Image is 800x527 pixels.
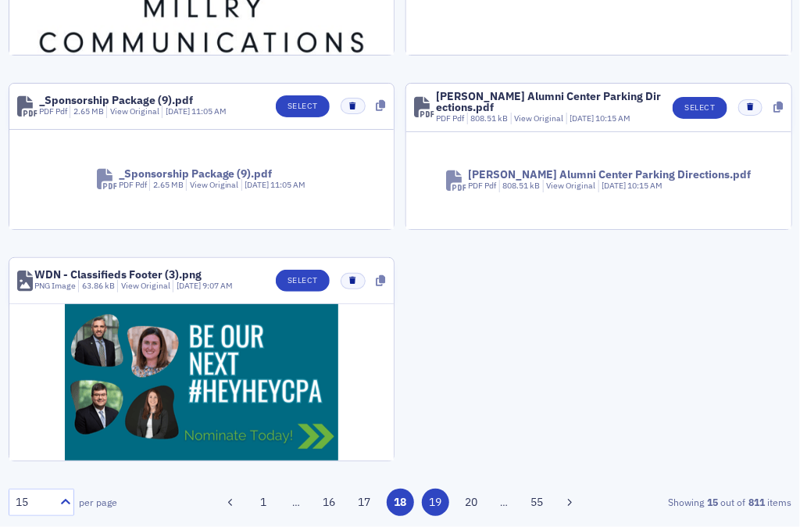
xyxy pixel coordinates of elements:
[468,169,751,180] div: [PERSON_NAME] Alumni Center Parking Directions.pdf
[119,179,147,192] div: PDF Pdf
[436,113,464,125] div: PDF Pdf
[16,494,51,511] div: 15
[39,106,67,118] div: PDF Pdf
[110,106,159,117] a: View Original
[121,280,170,291] a: View Original
[166,106,191,117] span: [DATE]
[467,113,509,125] div: 808.51 kB
[285,495,307,509] span: …
[673,97,727,119] button: Select
[34,269,202,280] div: WDN - Classifieds Footer (3).png
[705,495,721,509] strong: 15
[276,95,330,117] button: Select
[80,495,118,509] label: per page
[177,280,202,291] span: [DATE]
[351,489,378,516] button: 17
[468,180,496,192] div: PDF Pdf
[422,489,449,516] button: 19
[39,95,193,106] div: _Sponsorship Package (9).pdf
[190,179,239,190] a: View Original
[493,495,515,509] span: …
[34,280,76,292] div: PNG Image
[627,180,662,191] span: 10:15 AM
[78,280,115,292] div: 63.86 kB
[119,168,273,179] div: _Sponsorship Package (9).pdf
[271,179,306,190] span: 11:05 AM
[387,489,414,516] button: 18
[499,180,541,192] div: 808.51 kB
[458,489,485,516] button: 20
[276,270,330,292] button: Select
[570,113,595,124] span: [DATE]
[595,113,630,124] span: 10:15 AM
[70,106,104,118] div: 2.65 MB
[250,489,277,516] button: 1
[602,180,627,191] span: [DATE]
[245,179,271,190] span: [DATE]
[191,106,227,117] span: 11:05 AM
[149,179,184,192] div: 2.65 MB
[746,495,768,509] strong: 811
[541,495,791,509] div: Showing out of items
[436,91,662,113] div: [PERSON_NAME] Alumni Center Parking Directions.pdf
[523,489,551,516] button: 55
[316,489,343,516] button: 16
[202,280,233,291] span: 9:07 AM
[546,180,595,191] a: View Original
[514,113,563,124] a: View Original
